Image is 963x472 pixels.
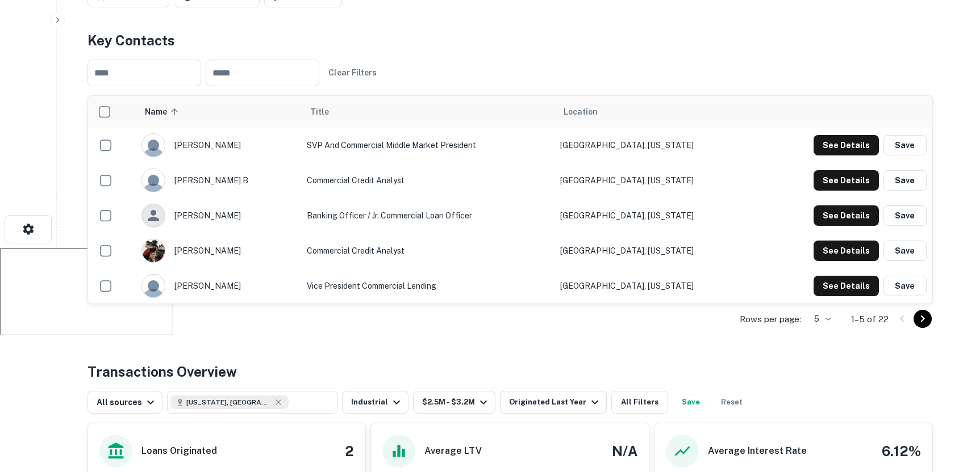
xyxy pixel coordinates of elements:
[555,198,757,233] td: [GEOGRAPHIC_DATA], [US_STATE]
[814,205,879,226] button: See Details
[883,241,927,261] button: Save
[883,135,927,155] button: Save
[301,198,555,233] td: Banking Officer / Jr. Commercial Loan Officer
[814,170,879,191] button: See Details
[555,96,757,128] th: Location
[342,391,408,414] button: Industrial
[509,395,602,409] div: Originated Last Year
[87,30,933,50] h4: Key Contacts
[806,311,833,327] div: 5
[611,391,668,414] button: All Filters
[301,163,555,198] td: Commercial Credit Analyst
[814,276,879,296] button: See Details
[564,105,598,119] span: Location
[714,391,750,414] button: Reset
[814,135,879,155] button: See Details
[882,441,921,461] h4: 6.12%
[883,170,927,191] button: Save
[740,313,801,326] p: Rows per page:
[883,205,927,226] button: Save
[141,239,296,263] div: [PERSON_NAME]
[914,310,932,328] button: Go to next page
[141,274,296,298] div: [PERSON_NAME]
[814,241,879,261] button: See Details
[87,391,162,414] button: All sources
[141,444,217,458] h6: Loans Originated
[310,105,344,119] span: Title
[555,233,757,268] td: [GEOGRAPHIC_DATA], [US_STATE]
[136,96,302,128] th: Name
[324,62,381,83] button: Clear Filters
[142,134,165,157] img: 9c8pery4andzj6ohjkjp54ma2
[906,381,963,436] iframe: Chat Widget
[555,268,757,304] td: [GEOGRAPHIC_DATA], [US_STATE]
[301,96,555,128] th: Title
[708,444,807,458] h6: Average Interest Rate
[301,233,555,268] td: Commercial Credit Analyst
[142,275,165,297] img: 9c8pery4andzj6ohjkjp54ma2
[145,105,182,119] span: Name
[142,239,165,262] img: 1548903707884
[851,313,889,326] p: 1–5 of 22
[612,441,637,461] h4: N/A
[413,391,495,414] button: $2.5M - $3.2M
[141,133,296,157] div: [PERSON_NAME]
[301,128,555,163] td: SVP and Commercial Middle Market President
[345,441,354,461] h4: 2
[141,204,296,227] div: [PERSON_NAME]
[97,395,157,409] div: All sources
[500,391,607,414] button: Originated Last Year
[87,361,237,382] h4: Transactions Overview
[883,276,927,296] button: Save
[424,444,482,458] h6: Average LTV
[555,163,757,198] td: [GEOGRAPHIC_DATA], [US_STATE]
[301,268,555,304] td: Vice President Commercial Lending
[673,391,709,414] button: Save your search to get updates of matches that match your search criteria.
[555,128,757,163] td: [GEOGRAPHIC_DATA], [US_STATE]
[141,168,296,192] div: [PERSON_NAME] b
[186,397,272,407] span: [US_STATE], [GEOGRAPHIC_DATA]
[88,96,932,304] div: scrollable content
[142,169,165,192] img: 9c8pery4andzj6ohjkjp54ma2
